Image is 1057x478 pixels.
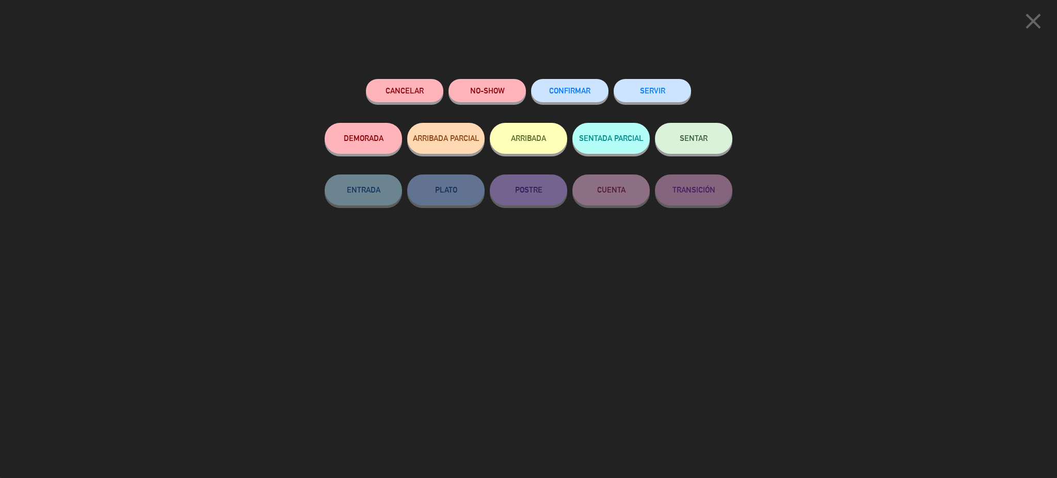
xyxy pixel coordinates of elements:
button: TRANSICIÓN [655,174,732,205]
button: POSTRE [490,174,567,205]
button: SENTAR [655,123,732,154]
button: CUENTA [572,174,650,205]
button: ARRIBADA PARCIAL [407,123,485,154]
span: SENTAR [680,134,708,142]
button: CONFIRMAR [531,79,608,102]
span: ARRIBADA PARCIAL [413,134,479,142]
button: Cancelar [366,79,443,102]
button: SERVIR [614,79,691,102]
button: ENTRADA [325,174,402,205]
span: CONFIRMAR [549,86,590,95]
button: PLATO [407,174,485,205]
button: close [1017,8,1049,38]
button: DEMORADA [325,123,402,154]
button: ARRIBADA [490,123,567,154]
button: NO-SHOW [449,79,526,102]
button: SENTADA PARCIAL [572,123,650,154]
i: close [1020,8,1046,34]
